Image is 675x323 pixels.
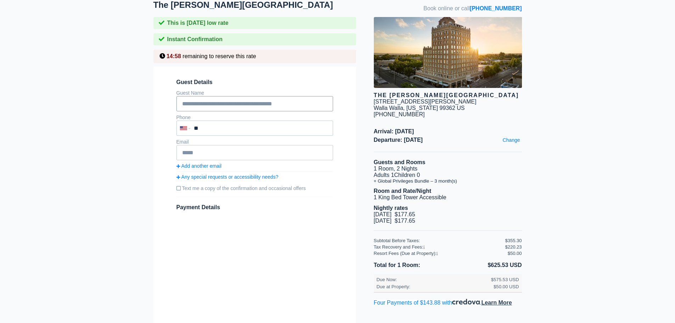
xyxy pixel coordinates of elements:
a: Four Payments of $143.88 with.Learn More [374,300,512,306]
li: $625.53 USD [448,261,522,270]
span: Four Payments of $143.88 with . [374,300,512,306]
b: Nightly rates [374,205,408,211]
label: Phone [176,115,191,120]
div: $50.00 [508,251,522,256]
span: Walla Walla, [374,105,405,111]
li: Adults 1 [374,172,522,178]
div: Instant Confirmation [153,33,356,45]
span: Book online or call [423,5,522,12]
span: 99362 [439,105,455,111]
span: Children 0 [394,172,420,178]
a: Add another email [176,163,333,169]
span: Payment Details [176,204,220,210]
span: remaining to reserve this rate [182,53,256,59]
div: The [PERSON_NAME][GEOGRAPHIC_DATA] [374,92,522,99]
span: Departure: [DATE] [374,137,522,143]
div: This is [DATE] low rate [153,17,356,29]
div: $575.53 USD [491,277,519,282]
div: $220.23 [505,244,522,250]
div: Due at Property: [377,284,491,289]
span: Learn More [481,300,512,306]
span: Arrival: [DATE] [374,128,522,135]
img: hotel image [374,17,522,88]
a: Change [501,135,522,145]
li: Total for 1 Room: [374,261,448,270]
span: [DATE] $177.65 [374,218,415,224]
span: Guest Details [176,79,333,85]
li: + Global Privileges Bundle – 3 month(s) [374,178,522,184]
div: [STREET_ADDRESS][PERSON_NAME] [374,99,477,105]
b: Guests and Rooms [374,159,426,165]
span: 14:58 [167,53,181,59]
div: [PHONE_NUMBER] [374,111,522,118]
div: Due Now: [377,277,491,282]
span: [US_STATE] [406,105,438,111]
span: [DATE] $177.65 [374,211,415,217]
label: Text me a copy of the confirmation and occasional offers [176,183,333,194]
li: 1 Room, 2 Nights [374,166,522,172]
label: Email [176,139,189,145]
span: US [457,105,465,111]
div: $355.30 [505,238,522,243]
iframe: PayPal Message 1 [374,312,522,319]
label: Guest Name [176,90,204,96]
a: [PHONE_NUMBER] [470,5,522,11]
a: Any special requests or accessibility needs? [176,174,333,180]
div: Subtotal Before Taxes: [374,238,505,243]
li: 1 King Bed Tower Accessible [374,194,522,201]
b: Room and Rate/Night [374,188,432,194]
div: $50.00 USD [494,284,519,289]
div: United States: +1 [177,121,192,135]
div: Resort Fees (Due at Property): [374,251,508,256]
div: Tax Recovery and Fees: [374,244,505,250]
